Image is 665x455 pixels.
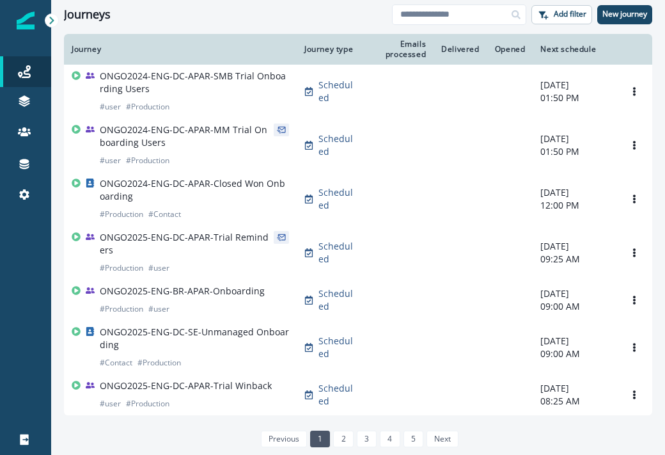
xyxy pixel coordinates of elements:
[624,82,645,101] button: Options
[100,397,121,410] p: # user
[100,231,269,257] p: ONGO2025-ENG-DC-APAR-Trial Reminders
[624,338,645,357] button: Options
[357,431,377,447] a: Page 3
[540,79,609,92] p: [DATE]
[100,356,132,369] p: # Contact
[495,44,526,54] div: Opened
[597,5,652,24] button: New journey
[258,431,459,447] ul: Pagination
[64,65,652,118] a: ONGO2024-ENG-DC-APAR-SMB Trial Onboarding Users#user#ProductionScheduled-[DATE]01:50 PMOptions
[540,240,609,253] p: [DATE]
[100,124,269,149] p: ONGO2024-ENG-DC-APAR-MM Trial Onboarding Users
[426,431,458,447] a: Next page
[318,186,356,212] p: Scheduled
[72,44,289,54] div: Journey
[624,189,645,209] button: Options
[304,44,356,54] div: Journey type
[540,335,609,347] p: [DATE]
[531,5,592,24] button: Add filter
[64,226,652,280] a: ONGO2025-ENG-DC-APAR-Trial Reminders#Production#userScheduled-[DATE]09:25 AMOptions
[624,136,645,155] button: Options
[100,379,272,392] p: ONGO2025-ENG-DC-APAR-Trial Winback
[64,374,652,415] a: ONGO2025-ENG-DC-APAR-Trial Winback#user#ProductionScheduled-[DATE]08:25 AMOptions
[148,262,169,275] p: # user
[64,172,652,226] a: ONGO2024-ENG-DC-APAR-Closed Won Onboarding#Production#ContactScheduled-[DATE]12:00 PMOptions
[100,326,289,351] p: ONGO2025-ENG-DC-SE-Unmanaged Onboarding
[310,431,330,447] a: Page 1 is your current page
[126,154,169,167] p: # Production
[100,177,289,203] p: ONGO2024-ENG-DC-APAR-Closed Won Onboarding
[540,199,609,212] p: 12:00 PM
[318,240,356,266] p: Scheduled
[100,303,143,315] p: # Production
[540,253,609,266] p: 09:25 AM
[602,10,647,19] p: New journey
[540,132,609,145] p: [DATE]
[64,118,652,172] a: ONGO2024-ENG-DC-APAR-MM Trial Onboarding Users#user#ProductionScheduled-[DATE]01:50 PMOptions
[100,262,143,275] p: # Production
[17,12,35,29] img: Inflection
[540,300,609,313] p: 09:00 AM
[333,431,353,447] a: Page 2
[403,431,423,447] a: Page 5
[624,243,645,262] button: Options
[540,44,609,54] div: Next schedule
[318,382,356,408] p: Scheduled
[148,208,181,221] p: # Contact
[540,145,609,158] p: 01:50 PM
[540,92,609,104] p: 01:50 PM
[100,70,289,95] p: ONGO2024-ENG-DC-APAR-SMB Trial Onboarding Users
[318,287,356,313] p: Scheduled
[100,154,121,167] p: # user
[126,397,169,410] p: # Production
[540,287,609,300] p: [DATE]
[540,382,609,395] p: [DATE]
[441,44,479,54] div: Delivered
[64,8,111,22] h1: Journeys
[318,132,356,158] p: Scheduled
[64,280,652,321] a: ONGO2025-ENG-BR-APAR-Onboarding#Production#userScheduled-[DATE]09:00 AMOptions
[318,335,356,360] p: Scheduled
[100,285,265,298] p: ONGO2025-ENG-BR-APAR-Onboarding
[100,100,121,113] p: # user
[100,208,143,221] p: # Production
[148,303,169,315] p: # user
[64,321,652,374] a: ONGO2025-ENG-DC-SE-Unmanaged Onboarding#Contact#ProductionScheduled-[DATE]09:00 AMOptions
[540,347,609,360] p: 09:00 AM
[540,186,609,199] p: [DATE]
[624,385,645,404] button: Options
[137,356,181,369] p: # Production
[318,79,356,104] p: Scheduled
[371,39,426,60] div: Emails processed
[380,431,400,447] a: Page 4
[540,395,609,408] p: 08:25 AM
[624,291,645,310] button: Options
[126,100,169,113] p: # Production
[554,10,586,19] p: Add filter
